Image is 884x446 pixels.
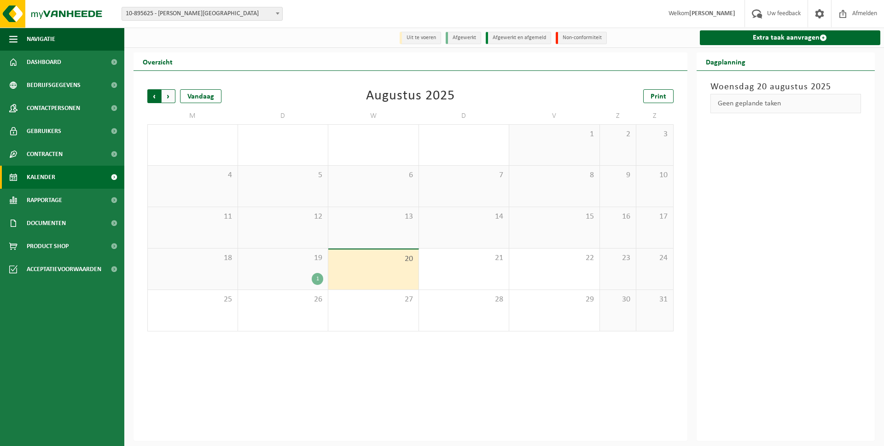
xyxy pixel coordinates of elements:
[514,129,595,139] span: 1
[446,32,481,44] li: Afgewerkt
[636,108,673,124] td: Z
[243,253,324,263] span: 19
[689,10,735,17] strong: [PERSON_NAME]
[400,32,441,44] li: Uit te voeren
[243,170,324,180] span: 5
[27,120,61,143] span: Gebruikers
[600,108,637,124] td: Z
[641,212,668,222] span: 17
[556,32,607,44] li: Non-conformiteit
[27,28,55,51] span: Navigatie
[147,108,238,124] td: M
[509,108,600,124] td: V
[514,295,595,305] span: 29
[312,273,323,285] div: 1
[238,108,329,124] td: D
[152,253,233,263] span: 18
[152,295,233,305] span: 25
[27,258,101,281] span: Acceptatievoorwaarden
[643,89,674,103] a: Print
[366,89,455,103] div: Augustus 2025
[333,212,414,222] span: 13
[134,52,182,70] h2: Overzicht
[162,89,175,103] span: Volgende
[27,212,66,235] span: Documenten
[641,170,668,180] span: 10
[424,295,505,305] span: 28
[27,235,69,258] span: Product Shop
[27,51,61,74] span: Dashboard
[514,212,595,222] span: 15
[605,129,632,139] span: 2
[147,89,161,103] span: Vorige
[152,212,233,222] span: 11
[122,7,282,20] span: 10-895625 - JONCKHEERE PETER - OOSTNIEUWKERKE
[710,94,861,113] div: Geen geplande taken
[700,30,881,45] a: Extra taak aanvragen
[328,108,419,124] td: W
[243,212,324,222] span: 12
[710,80,861,94] h3: Woensdag 20 augustus 2025
[605,212,632,222] span: 16
[605,253,632,263] span: 23
[27,189,62,212] span: Rapportage
[180,89,221,103] div: Vandaag
[605,295,632,305] span: 30
[419,108,510,124] td: D
[27,166,55,189] span: Kalender
[333,254,414,264] span: 20
[424,253,505,263] span: 21
[641,295,668,305] span: 31
[27,143,63,166] span: Contracten
[27,74,81,97] span: Bedrijfsgegevens
[514,253,595,263] span: 22
[424,170,505,180] span: 7
[333,170,414,180] span: 6
[333,295,414,305] span: 27
[152,170,233,180] span: 4
[486,32,551,44] li: Afgewerkt en afgemeld
[641,129,668,139] span: 3
[27,97,80,120] span: Contactpersonen
[514,170,595,180] span: 8
[697,52,755,70] h2: Dagplanning
[605,170,632,180] span: 9
[243,295,324,305] span: 26
[651,93,666,100] span: Print
[424,212,505,222] span: 14
[122,7,283,21] span: 10-895625 - JONCKHEERE PETER - OOSTNIEUWKERKE
[641,253,668,263] span: 24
